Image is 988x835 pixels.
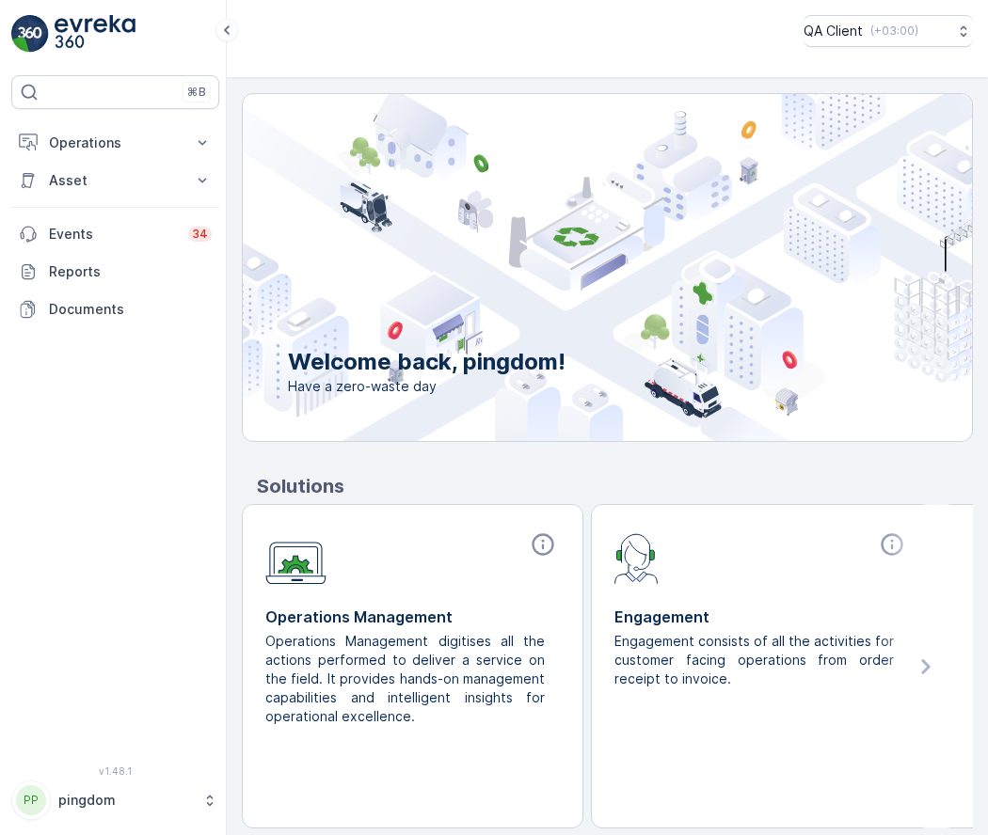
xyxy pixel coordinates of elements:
a: Reports [11,253,219,291]
p: Events [49,225,177,244]
img: city illustration [158,94,972,441]
button: PPpingdom [11,780,219,820]
p: Solutions [257,472,973,500]
button: Operations [11,124,219,162]
p: Operations [49,134,182,152]
div: PP [16,785,46,815]
a: Events34 [11,215,219,253]
p: ⌘B [187,85,206,100]
button: Asset [11,162,219,199]
a: Documents [11,291,219,328]
p: QA Client [804,22,863,40]
p: 34 [192,227,208,242]
p: Welcome back, pingdom! [288,347,566,377]
span: v 1.48.1 [11,765,219,777]
img: logo [11,15,49,53]
p: ( +03:00 ) [870,24,918,39]
span: Have a zero-waste day [288,377,566,396]
img: module-icon [265,531,327,585]
button: QA Client(+03:00) [804,15,973,47]
p: Operations Management digitises all the actions performed to deliver a service on the field. It p... [265,632,545,726]
p: Operations Management [265,606,560,628]
p: Asset [49,171,182,190]
img: module-icon [614,531,659,584]
p: Reports [49,262,212,281]
p: Engagement consists of all the activities for customer facing operations from order receipt to in... [614,632,894,688]
p: pingdom [58,791,193,810]
p: Engagement [614,606,909,628]
p: Documents [49,300,212,319]
img: logo_light-DOdMpM7g.png [55,15,135,53]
